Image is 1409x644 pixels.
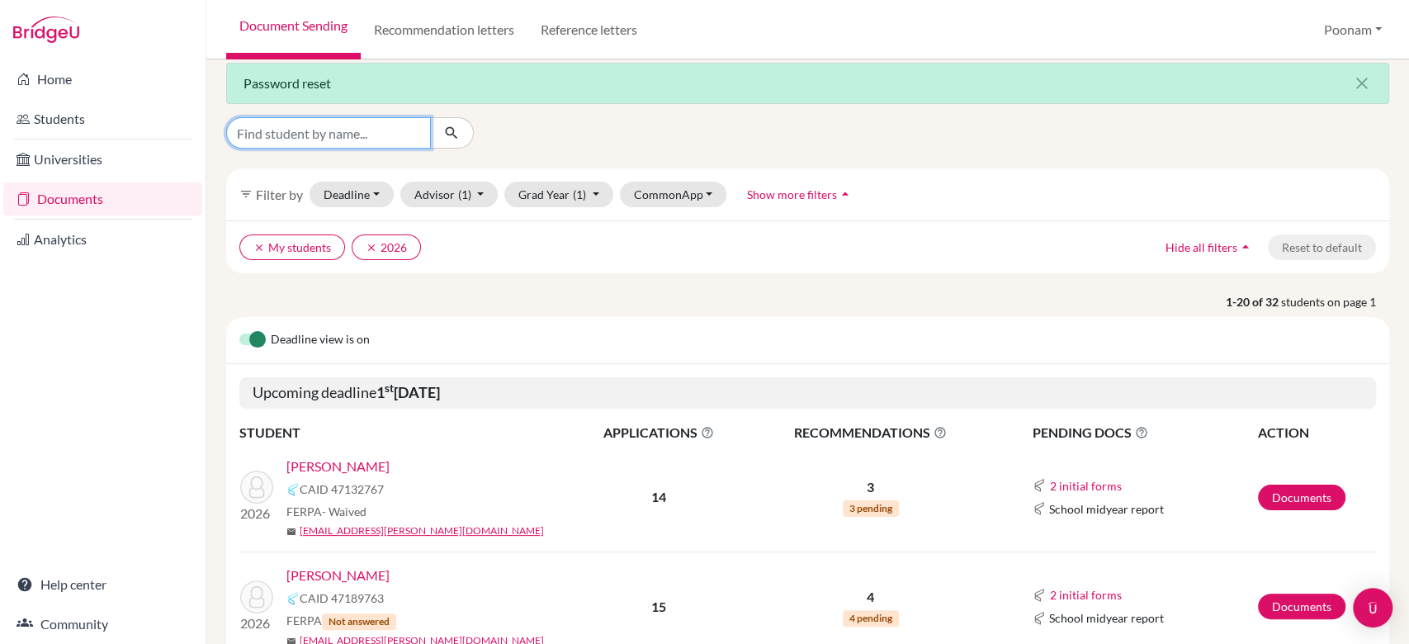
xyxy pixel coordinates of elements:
[239,187,253,201] i: filter_list
[226,63,1389,104] div: Password reset
[1258,485,1345,510] a: Documents
[651,489,666,504] b: 14
[1226,293,1281,310] strong: 1-20 of 32
[286,592,300,605] img: Common App logo
[573,187,586,201] span: (1)
[376,383,440,401] b: 1 [DATE]
[226,117,431,149] input: Find student by name...
[1049,500,1164,518] span: School midyear report
[1258,594,1345,619] a: Documents
[240,471,273,504] img: Chowdhury, Anusha
[1033,423,1256,443] span: PENDING DOCS
[239,377,1376,409] h5: Upcoming deadline
[300,523,544,538] a: [EMAIL_ADDRESS][PERSON_NAME][DOMAIN_NAME]
[3,102,202,135] a: Students
[286,527,296,537] span: mail
[1165,240,1237,254] span: Hide all filters
[1352,73,1372,93] i: close
[271,330,370,350] span: Deadline view is on
[3,182,202,215] a: Documents
[733,182,868,207] button: Show more filtersarrow_drop_up
[3,63,202,96] a: Home
[352,234,421,260] button: clear2026
[286,503,366,520] span: FERPA
[240,613,273,633] p: 2026
[286,566,390,585] a: [PERSON_NAME]
[385,381,394,395] sup: st
[843,610,899,627] span: 4 pending
[1033,589,1046,602] img: Common App logo
[286,612,396,630] span: FERPA
[300,590,384,607] span: CAID 47189763
[620,182,727,207] button: CommonApp
[1151,234,1268,260] button: Hide all filtersarrow_drop_up
[310,182,394,207] button: Deadline
[1049,609,1164,627] span: School midyear report
[286,483,300,496] img: Common App logo
[1049,585,1123,604] button: 2 initial forms
[366,242,377,253] i: clear
[240,504,273,523] p: 2026
[322,504,366,519] span: - Waived
[1281,293,1389,310] span: students on page 1
[1237,239,1254,255] i: arrow_drop_up
[1353,588,1392,627] div: Open Intercom Messenger
[3,568,202,601] a: Help center
[1268,234,1376,260] button: Reset to default
[1336,64,1388,103] button: Close
[837,186,853,202] i: arrow_drop_up
[400,182,499,207] button: Advisor(1)
[1257,422,1376,443] th: ACTION
[3,143,202,176] a: Universities
[749,477,992,497] p: 3
[1033,479,1046,492] img: Common App logo
[239,422,570,443] th: STUDENT
[3,223,202,256] a: Analytics
[747,187,837,201] span: Show more filters
[843,500,899,517] span: 3 pending
[458,187,471,201] span: (1)
[300,481,384,498] span: CAID 47132767
[570,423,747,443] span: APPLICATIONS
[13,17,79,43] img: Bridge-U
[749,587,992,607] p: 4
[256,187,303,202] span: Filter by
[651,599,666,614] b: 15
[253,242,265,253] i: clear
[286,457,390,476] a: [PERSON_NAME]
[322,613,396,630] span: Not answered
[240,580,273,613] img: Mehndiratta, Ojus
[749,423,992,443] span: RECOMMENDATIONS
[1033,502,1046,515] img: Common App logo
[1317,14,1389,45] button: Poonam
[1049,476,1123,495] button: 2 initial forms
[504,182,613,207] button: Grad Year(1)
[1033,612,1046,625] img: Common App logo
[239,234,345,260] button: clearMy students
[3,608,202,641] a: Community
